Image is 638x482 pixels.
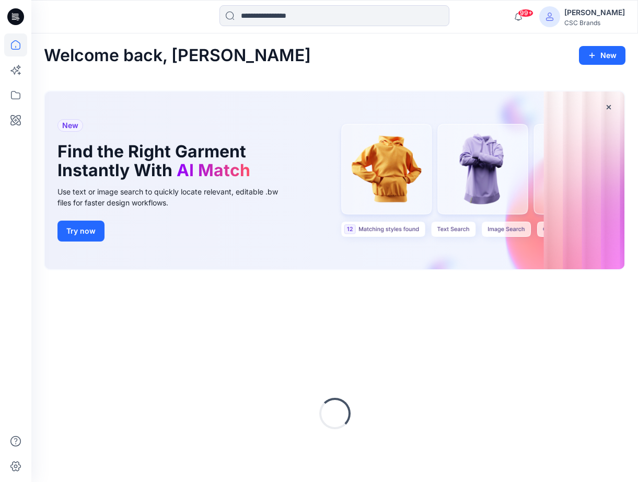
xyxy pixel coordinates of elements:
[546,13,554,21] svg: avatar
[518,9,533,17] span: 99+
[579,46,625,65] button: New
[57,221,105,242] button: Try now
[57,142,277,180] h1: Find the Right Garment Instantly With
[564,19,625,27] div: CSC Brands
[62,119,78,132] span: New
[44,46,311,65] h2: Welcome back, [PERSON_NAME]
[177,160,250,180] span: AI Match
[564,6,625,19] div: [PERSON_NAME]
[57,186,293,208] div: Use text or image search to quickly locate relevant, editable .bw files for faster design workflows.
